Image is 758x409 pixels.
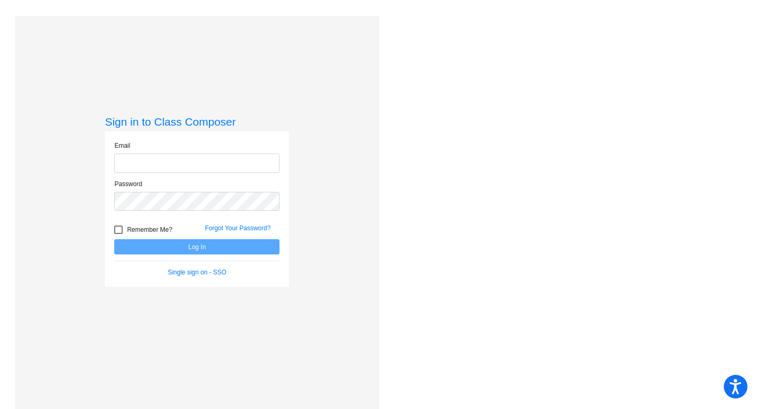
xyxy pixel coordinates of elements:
span: Remember Me? [127,223,172,236]
a: Single sign on - SSO [168,269,226,276]
label: Email [114,141,130,150]
a: Forgot Your Password? [205,224,271,232]
label: Password [114,179,142,189]
button: Log In [114,239,280,254]
h3: Sign in to Class Composer [105,115,289,128]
